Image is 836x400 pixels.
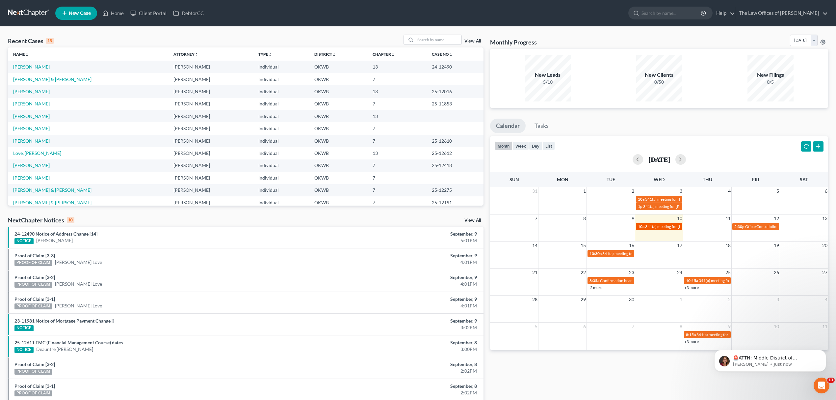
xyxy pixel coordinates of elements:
[631,323,635,330] span: 7
[14,231,97,237] a: 24-12490 Notice of Address Change [14]
[309,110,367,122] td: OKWB
[309,135,367,147] td: OKWB
[367,147,427,159] td: 13
[713,7,735,19] a: Help
[14,282,52,288] div: PROOF OF CLAIM
[580,269,587,276] span: 22
[676,242,683,249] span: 17
[427,196,483,209] td: 25-12191
[13,175,50,181] a: [PERSON_NAME]
[602,251,666,256] span: 341(a) meeting for [PERSON_NAME]
[734,224,745,229] span: 2:30p
[529,141,542,150] button: day
[55,281,102,287] a: [PERSON_NAME] Love
[773,323,780,330] span: 10
[168,61,253,73] td: [PERSON_NAME]
[168,159,253,172] td: [PERSON_NAME]
[725,269,731,276] span: 25
[529,119,555,133] a: Tasks
[327,252,477,259] div: September, 9
[309,122,367,134] td: OKWB
[704,336,836,382] iframe: Intercom notifications message
[253,85,309,98] td: Individual
[580,296,587,303] span: 29
[367,73,427,85] td: 7
[13,64,50,70] a: [PERSON_NAME]
[583,323,587,330] span: 6
[168,172,253,184] td: [PERSON_NAME]
[13,150,61,156] a: Love, [PERSON_NAME]
[745,224,835,229] span: Office Consultation with Attorney [PERSON_NAME]
[13,138,50,144] a: [PERSON_NAME]
[327,318,477,324] div: September, 9
[168,147,253,159] td: [PERSON_NAME]
[168,110,253,122] td: [PERSON_NAME]
[14,303,52,309] div: PROOF OF CLAIM
[13,52,29,57] a: Nameunfold_more
[645,197,709,202] span: 341(a) meeting for [PERSON_NAME]
[628,296,635,303] span: 30
[13,76,91,82] a: [PERSON_NAME] & [PERSON_NAME]
[747,79,794,85] div: 0/5
[327,259,477,266] div: 4:01PM
[327,296,477,302] div: September, 9
[638,197,644,202] span: 10a
[684,285,699,290] a: +3 more
[253,196,309,209] td: Individual
[168,98,253,110] td: [PERSON_NAME]
[168,196,253,209] td: [PERSON_NAME]
[268,53,272,57] i: unfold_more
[253,172,309,184] td: Individual
[309,159,367,172] td: OKWB
[367,98,427,110] td: 7
[309,184,367,196] td: OKWB
[327,361,477,368] div: September, 8
[512,141,529,150] button: week
[631,214,635,222] span: 9
[13,162,50,168] a: [PERSON_NAME]
[427,61,483,73] td: 24-12490
[822,242,828,249] span: 20
[583,214,587,222] span: 8
[679,323,683,330] span: 8
[327,281,477,287] div: 4:01PM
[327,324,477,331] div: 3:02PM
[309,61,367,73] td: OKWB
[532,242,538,249] span: 14
[332,53,336,57] i: unfold_more
[589,278,599,283] span: 8:35a
[13,126,50,131] a: [PERSON_NAME]
[752,177,759,182] span: Fri
[168,135,253,147] td: [PERSON_NAME]
[773,269,780,276] span: 26
[628,269,635,276] span: 23
[824,187,828,195] span: 6
[415,35,461,44] input: Search by name...
[327,389,477,396] div: 2:02PM
[686,278,698,283] span: 10:15a
[67,217,74,223] div: 10
[557,177,568,182] span: Mon
[725,242,731,249] span: 18
[490,38,537,46] h3: Monthly Progress
[583,187,587,195] span: 1
[253,61,309,73] td: Individual
[309,147,367,159] td: OKWB
[253,147,309,159] td: Individual
[14,383,55,389] a: Proof of Claim [3-1]
[14,369,52,375] div: PROOF OF CLAIM
[14,340,123,345] a: 25-12611 FMC (Financial Management Course) dates
[367,184,427,196] td: 7
[534,323,538,330] span: 5
[46,38,54,44] div: 15
[13,113,50,119] a: [PERSON_NAME]
[170,7,207,19] a: DebtorCC
[532,269,538,276] span: 21
[684,339,699,344] a: +3 more
[727,187,731,195] span: 4
[532,296,538,303] span: 28
[327,383,477,389] div: September, 8
[495,141,512,150] button: month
